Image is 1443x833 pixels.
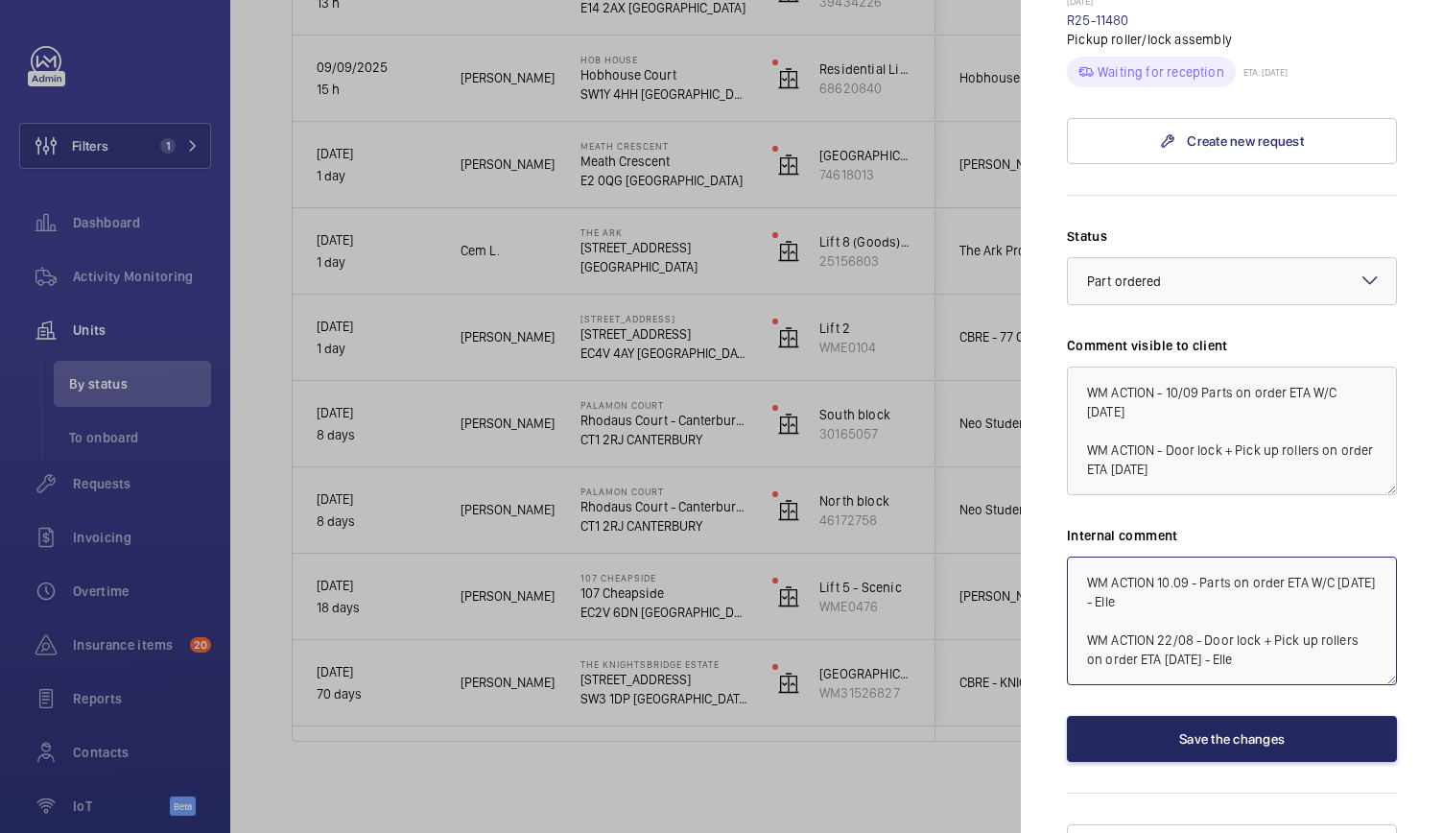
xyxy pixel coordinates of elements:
p: ETA: [DATE] [1236,66,1288,78]
p: Pickup roller/lock assembly [1067,30,1397,49]
label: Internal comment [1067,526,1397,545]
p: Waiting for reception [1098,62,1224,82]
span: Part ordered [1087,274,1162,289]
label: Status [1067,226,1397,246]
a: Create new request [1067,118,1397,164]
a: R25-11480 [1067,12,1129,28]
label: Comment visible to client [1067,336,1397,355]
button: Save the changes [1067,716,1397,762]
